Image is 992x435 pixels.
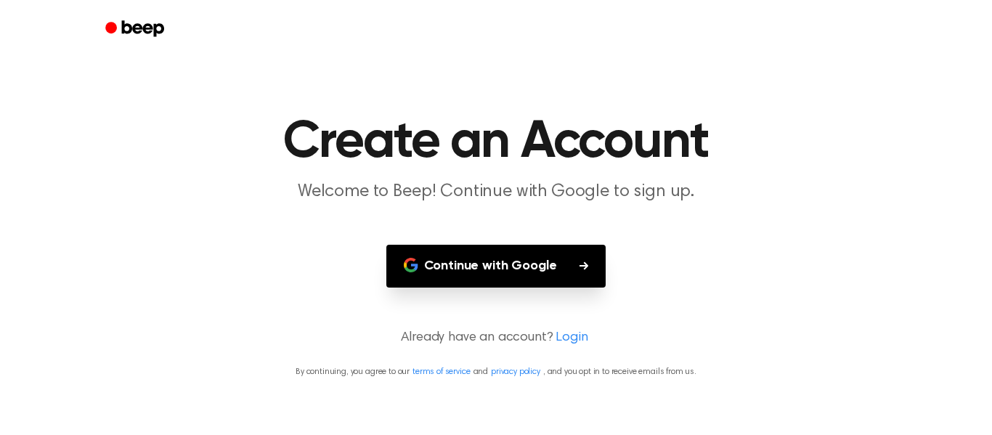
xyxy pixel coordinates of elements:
[124,116,868,168] h1: Create an Account
[556,328,588,348] a: Login
[386,245,606,288] button: Continue with Google
[491,367,540,376] a: privacy policy
[412,367,470,376] a: terms of service
[17,328,975,348] p: Already have an account?
[17,365,975,378] p: By continuing, you agree to our and , and you opt in to receive emails from us.
[217,180,775,204] p: Welcome to Beep! Continue with Google to sign up.
[95,15,177,44] a: Beep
